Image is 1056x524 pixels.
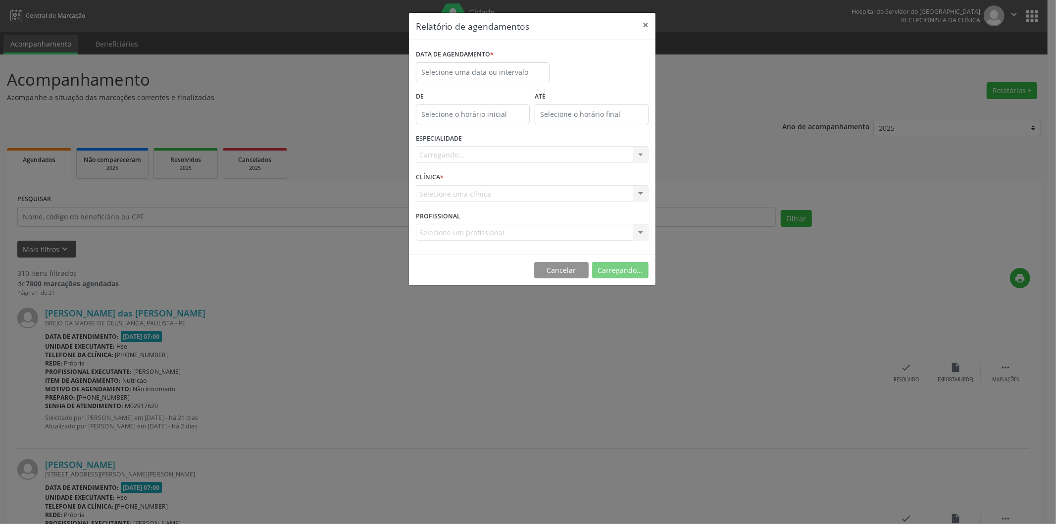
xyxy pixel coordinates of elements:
button: Carregando... [592,262,649,279]
label: DATA DE AGENDAMENTO [416,47,494,62]
input: Selecione o horário inicial [416,105,530,124]
h5: Relatório de agendamentos [416,20,529,33]
label: ESPECIALIDADE [416,131,462,147]
button: Cancelar [534,262,589,279]
label: PROFISSIONAL [416,209,460,224]
label: CLÍNICA [416,170,444,185]
label: De [416,89,530,105]
button: Close [636,13,655,37]
label: ATÉ [535,89,649,105]
input: Selecione uma data ou intervalo [416,62,550,82]
input: Selecione o horário final [535,105,649,124]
